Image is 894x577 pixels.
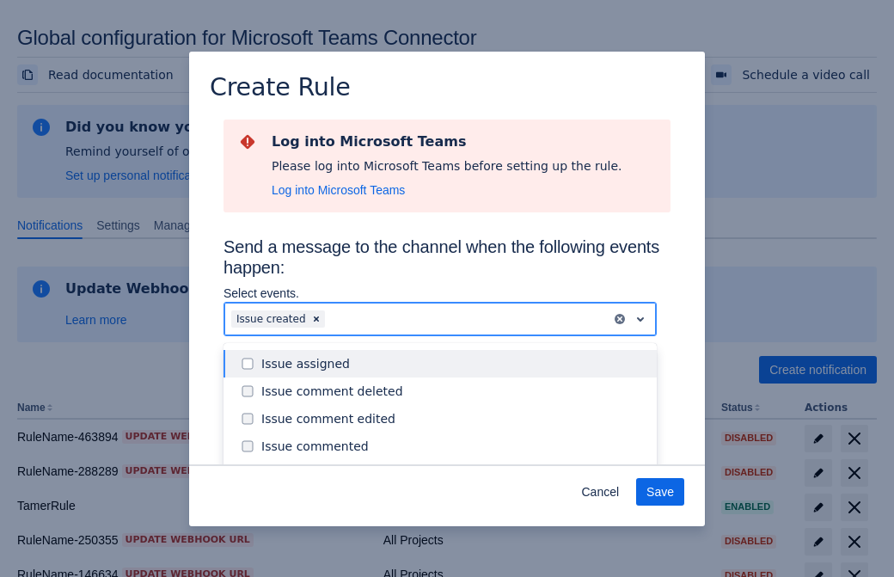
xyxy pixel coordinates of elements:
[630,309,651,329] span: open
[231,310,308,328] div: Issue created
[237,132,258,152] span: error
[210,72,351,106] h3: Create Rule
[636,478,684,506] button: Save
[261,438,646,455] div: Issue commented
[272,157,622,175] div: Please log into Microsoft Teams before setting up the rule.
[613,312,627,326] button: clear
[272,181,405,199] button: Log into Microsoft Teams
[261,410,646,427] div: Issue comment edited
[223,285,657,302] p: Select events.
[261,355,646,372] div: Issue assigned
[571,478,629,506] button: Cancel
[646,478,674,506] span: Save
[581,478,619,506] span: Cancel
[223,236,670,285] h3: Send a message to the channel when the following events happen:
[309,312,323,326] span: Clear
[261,383,646,400] div: Issue comment deleted
[189,118,705,466] div: Scrollable content
[272,133,622,150] h2: Log into Microsoft Teams
[308,310,325,328] div: Remove Issue created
